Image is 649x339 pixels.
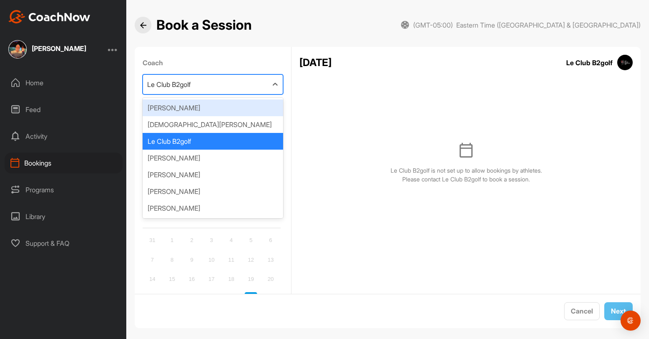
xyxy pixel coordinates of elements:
div: [PERSON_NAME] [143,200,284,217]
p: Le Club B2golf is not set up to allow bookings by athletes. [391,166,542,175]
div: month 2025-09 [145,233,278,325]
div: Not available Thursday, September 4th, 2025 [225,234,238,247]
div: Le Club B2golf [143,133,284,150]
div: Bookings [5,153,123,173]
div: Le Club B2golf [147,79,191,89]
div: Not available Wednesday, September 10th, 2025 [205,253,218,266]
button: Cancel [564,302,600,320]
div: Activity [5,126,123,147]
div: Support & FAQ [5,233,123,254]
div: Not available Saturday, September 13th, 2025 [264,253,277,266]
div: Open Intercom Messenger [621,311,641,331]
h2: Book a Session [156,17,252,33]
img: Back [140,22,146,28]
div: [PERSON_NAME] [143,166,284,183]
span: Next [611,307,626,315]
div: Not available Sunday, September 14th, 2025 [146,273,158,285]
div: Home [5,72,123,93]
span: (GMT-05:00) [413,20,453,30]
div: Not available Thursday, September 25th, 2025 [225,292,238,305]
div: Feed [5,99,123,120]
div: Not available Tuesday, September 16th, 2025 [186,273,198,285]
div: Not available Sunday, September 21st, 2025 [146,292,158,305]
div: Not available Wednesday, September 17th, 2025 [205,273,218,285]
div: Not available Friday, September 12th, 2025 [245,253,257,266]
div: Not available Sunday, August 31st, 2025 [146,234,158,247]
div: Not available Wednesday, September 24th, 2025 [205,292,218,305]
p: Please contact Le Club B2golf to book a session. [402,175,530,184]
img: square_aae4c288558e2a1ef204bf85f3662d08.jpg [617,55,633,71]
div: Le Club B2golf [566,58,613,68]
div: [PERSON_NAME] [143,150,284,166]
div: Programs [5,179,123,200]
div: Not available Saturday, September 20th, 2025 [264,273,277,285]
div: Not available Wednesday, September 3rd, 2025 [205,234,218,247]
div: Not available Monday, September 1st, 2025 [166,234,178,247]
i: date [460,143,473,158]
div: Choose Saturday, September 27th, 2025 [264,292,277,305]
div: Not available Friday, September 5th, 2025 [245,234,257,247]
div: Not available Monday, September 22nd, 2025 [166,292,178,305]
div: Not available Monday, September 15th, 2025 [166,273,178,285]
div: Not available Friday, September 19th, 2025 [245,273,257,285]
img: CoachNow [8,10,90,23]
div: [DEMOGRAPHIC_DATA][PERSON_NAME] [143,116,284,133]
img: square_643c256af92ddea038382738866253c9.jpg [8,40,27,59]
div: Not available Thursday, September 11th, 2025 [225,253,238,266]
div: Not available Tuesday, September 9th, 2025 [186,253,198,266]
button: Next [604,302,633,320]
div: [PERSON_NAME] [143,99,284,116]
span: Eastern Time ([GEOGRAPHIC_DATA] & [GEOGRAPHIC_DATA]) [456,20,641,30]
div: [PERSON_NAME] [143,183,284,200]
div: Not available Tuesday, September 23rd, 2025 [186,292,198,305]
div: [PERSON_NAME] [32,45,86,52]
div: Not available Monday, September 8th, 2025 [166,253,178,266]
div: [DATE] [299,55,332,70]
div: Library [5,206,123,227]
div: Not available Tuesday, September 2nd, 2025 [186,234,198,247]
div: Choose Friday, September 26th, 2025 [245,292,257,305]
span: Cancel [571,307,593,315]
div: Not available Thursday, September 18th, 2025 [225,273,238,285]
div: Not available Saturday, September 6th, 2025 [264,234,277,247]
div: Not available Sunday, September 7th, 2025 [146,253,158,266]
label: Coach [143,58,284,68]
